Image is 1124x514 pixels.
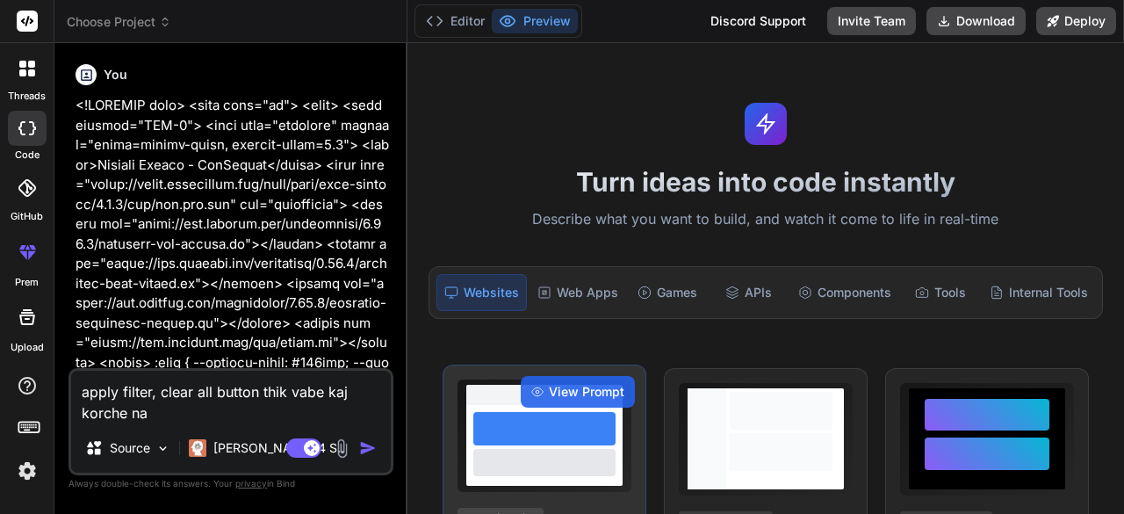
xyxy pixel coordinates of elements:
textarea: apply filter, clear all button thik vabe kaj korche na [71,371,391,424]
img: settings [12,456,42,486]
button: Invite Team [827,7,916,35]
div: Web Apps [530,274,625,311]
p: Always double-check its answers. Your in Bind [68,475,393,492]
img: Claude 4 Sonnet [189,439,206,457]
div: Discord Support [700,7,817,35]
img: icon [359,439,377,457]
div: Games [629,274,706,311]
h1: Turn ideas into code instantly [418,166,1113,198]
label: prem [15,275,39,290]
button: Editor [419,9,492,33]
div: Tools [902,274,979,311]
button: Preview [492,9,578,33]
div: Internal Tools [983,274,1095,311]
button: Download [926,7,1026,35]
p: [PERSON_NAME] 4 S.. [213,439,344,457]
div: Websites [436,274,527,311]
h6: You [104,66,127,83]
label: GitHub [11,209,43,224]
div: Components [791,274,898,311]
label: code [15,148,40,163]
p: Source [110,439,150,457]
img: Pick Models [155,441,170,456]
img: attachment [332,438,352,459]
button: Deploy [1036,7,1116,35]
span: Choose Project [67,13,171,31]
label: Upload [11,340,44,355]
label: threads [8,89,46,104]
div: APIs [710,274,787,311]
span: privacy [235,478,267,489]
p: Describe what you want to build, and watch it come to life in real-time [418,208,1113,231]
span: View Prompt [549,383,624,401]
